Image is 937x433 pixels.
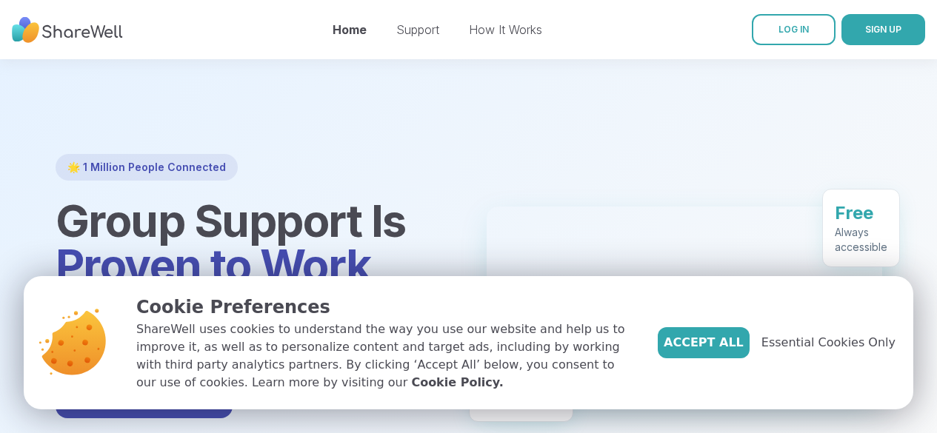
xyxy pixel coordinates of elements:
span: LOG IN [778,24,809,35]
span: Proven to Work [56,238,371,292]
div: Free [835,201,887,225]
span: Essential Cookies Only [761,334,896,352]
button: Accept All [658,327,750,358]
a: How It Works [469,22,542,37]
div: Always accessible [835,225,887,255]
p: Cookie Preferences [136,294,634,320]
a: LOG IN [752,14,836,45]
span: Accept All [664,334,744,352]
h1: Group Support Is [56,198,451,287]
button: SIGN UP [841,14,925,45]
a: Home [333,22,367,37]
span: SIGN UP [865,24,901,35]
a: Cookie Policy. [411,374,503,392]
div: 🌟 1 Million People Connected [56,154,238,181]
p: ShareWell uses cookies to understand the way you use our website and help us to improve it, as we... [136,320,634,392]
img: ShareWell Nav Logo [12,10,123,50]
a: Support [396,22,439,37]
